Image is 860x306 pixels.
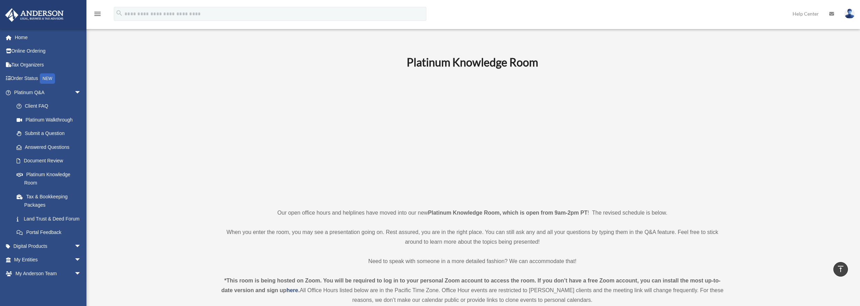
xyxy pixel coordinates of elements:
i: menu [93,10,102,18]
span: arrow_drop_down [74,253,88,267]
a: menu [93,12,102,18]
a: Answered Questions [10,140,92,154]
a: Document Review [10,154,92,168]
a: Online Ordering [5,44,92,58]
a: My Entitiesarrow_drop_down [5,253,92,267]
a: My Documentsarrow_drop_down [5,280,92,294]
a: Tax & Bookkeeping Packages [10,190,92,212]
a: here [286,287,298,293]
span: arrow_drop_down [74,280,88,295]
a: Submit a Question [10,127,92,141]
a: Platinum Q&Aarrow_drop_down [5,85,92,99]
span: arrow_drop_down [74,267,88,281]
strong: *This room is being hosted on Zoom. You will be required to log in to your personal Zoom account ... [221,278,721,293]
b: Platinum Knowledge Room [407,55,538,69]
strong: Platinum Knowledge Room, which is open from 9am-2pm PT [428,210,588,216]
a: Home [5,30,92,44]
a: Land Trust & Deed Forum [10,212,92,226]
i: vertical_align_top [836,265,845,273]
strong: . [298,287,299,293]
div: All Office Hours listed below are in the Pacific Time Zone. Office Hour events are restricted to ... [219,276,726,305]
span: arrow_drop_down [74,85,88,100]
a: vertical_align_top [833,262,848,277]
p: Our open office hours and helplines have moved into our new ! The revised schedule is below. [219,208,726,218]
p: When you enter the room, you may see a presentation going on. Rest assured, you are in the right ... [219,227,726,247]
a: My Anderson Teamarrow_drop_down [5,267,92,280]
a: Portal Feedback [10,226,92,240]
a: Tax Organizers [5,58,92,72]
a: Digital Productsarrow_drop_down [5,239,92,253]
img: User Pic [844,9,855,19]
img: Anderson Advisors Platinum Portal [3,8,66,22]
a: Order StatusNEW [5,72,92,86]
div: NEW [40,73,55,84]
span: arrow_drop_down [74,239,88,253]
p: Need to speak with someone in a more detailed fashion? We can accommodate that! [219,256,726,266]
i: search [115,9,123,17]
iframe: 231110_Toby_KnowledgeRoom [369,78,576,195]
a: Platinum Knowledge Room [10,168,88,190]
a: Client FAQ [10,99,92,113]
a: Platinum Walkthrough [10,113,92,127]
